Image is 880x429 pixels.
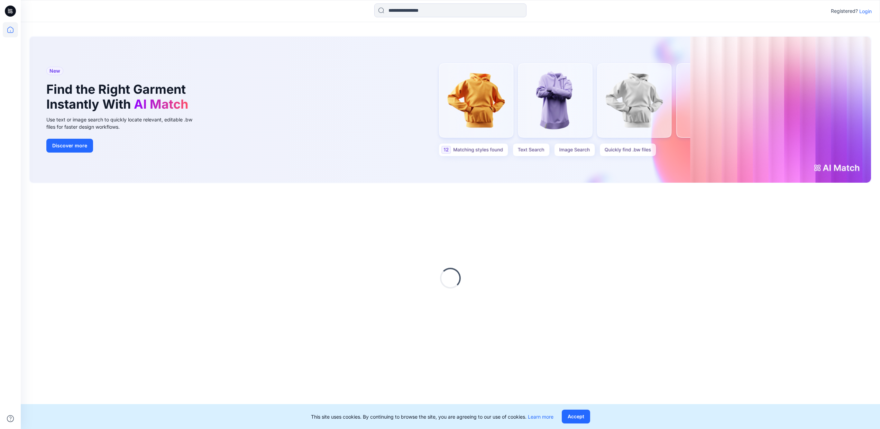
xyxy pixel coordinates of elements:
[134,97,188,112] span: AI Match
[562,410,590,423] button: Accept
[859,8,872,15] p: Login
[311,413,553,420] p: This site uses cookies. By continuing to browse the site, you are agreeing to our use of cookies.
[46,139,93,153] button: Discover more
[528,414,553,420] a: Learn more
[831,7,858,15] p: Registered?
[46,116,202,130] div: Use text or image search to quickly locate relevant, editable .bw files for faster design workflows.
[46,82,192,112] h1: Find the Right Garment Instantly With
[49,67,60,75] span: New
